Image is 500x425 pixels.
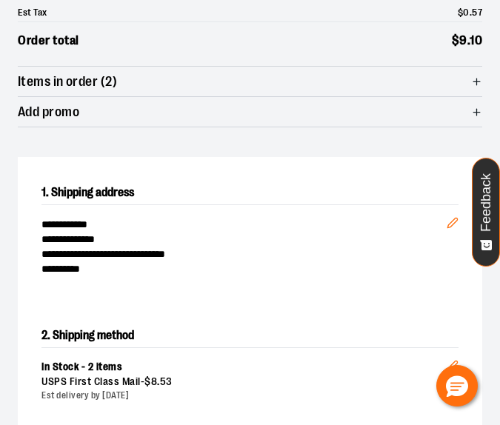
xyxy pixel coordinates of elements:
[435,336,470,388] button: Edit
[18,5,47,20] span: Est Tax
[470,33,482,47] span: 10
[435,193,470,245] button: Edit
[18,97,482,127] button: Add promo
[41,389,447,402] div: Est delivery by [DATE]
[479,173,493,232] span: Feedback
[18,75,117,89] span: Items in order (2)
[41,324,459,347] h2: 2. Shipping method
[458,7,464,18] span: $
[41,181,459,205] h2: 1. Shipping address
[436,365,478,406] button: Hello, have a question? Let’s chat.
[151,375,158,387] span: 8
[470,7,473,18] span: .
[472,7,482,18] span: 57
[160,375,173,387] span: 53
[463,7,470,18] span: 0
[459,33,467,47] span: 9
[472,158,500,267] button: Feedback - Show survey
[157,375,160,387] span: .
[18,105,79,119] span: Add promo
[452,33,460,47] span: $
[467,33,470,47] span: .
[144,375,151,387] span: $
[18,31,79,50] span: Order total
[18,67,482,96] button: Items in order (2)
[41,360,447,375] div: In Stock - 2 items
[41,375,447,389] div: USPS First Class Mail -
